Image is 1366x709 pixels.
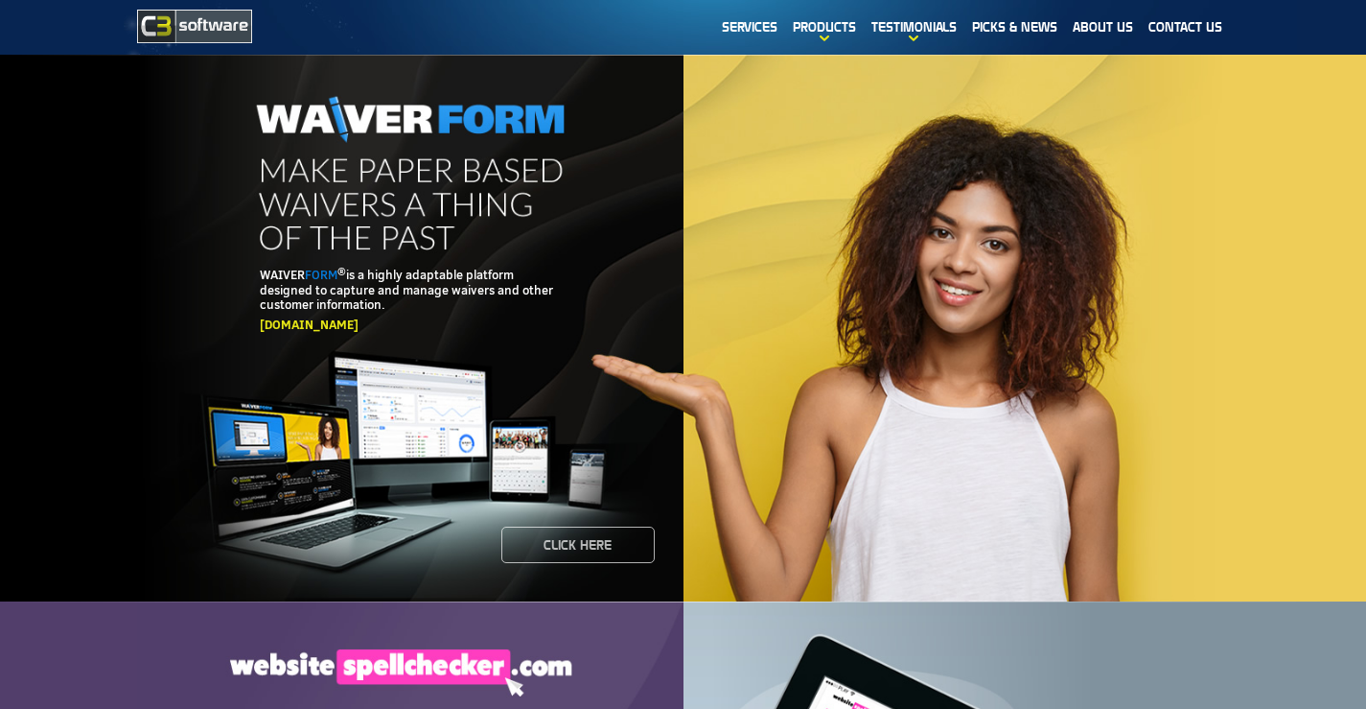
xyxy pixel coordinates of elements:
sup: ® [337,265,346,277]
a: About us [1065,5,1141,49]
img: C3 Software [137,10,252,43]
a: Products [785,5,864,49]
a: [DOMAIN_NAME] [260,316,359,333]
a: Click here [501,527,655,563]
a: Testimonials [864,5,964,49]
a: Contact Us [1141,5,1230,49]
p: WAIVER is a highly adaptable platform designed to capture and manage waivers and other customer i... [260,268,561,313]
span: FORM [305,266,337,283]
span: Click here [525,539,631,551]
a: Services [714,5,785,49]
a: Picks & News [964,5,1065,49]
